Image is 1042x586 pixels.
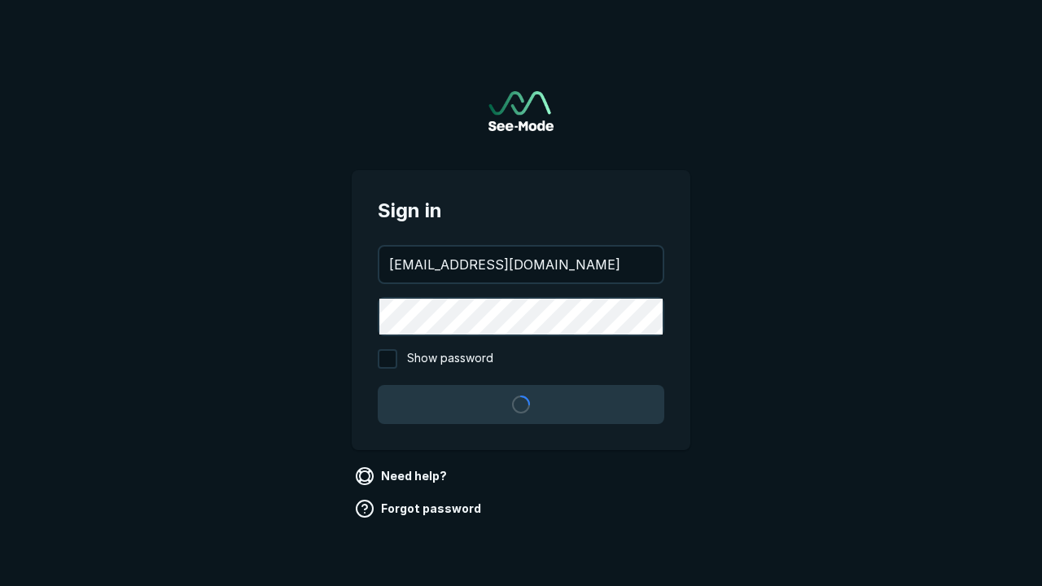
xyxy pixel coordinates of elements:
input: your@email.com [379,247,663,282]
a: Forgot password [352,496,488,522]
span: Show password [407,349,493,369]
span: Sign in [378,196,664,225]
img: See-Mode Logo [488,91,554,131]
a: Go to sign in [488,91,554,131]
a: Need help? [352,463,453,489]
